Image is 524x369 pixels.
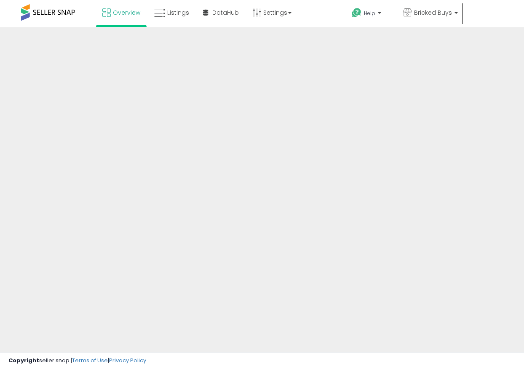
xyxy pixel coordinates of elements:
div: seller snap | | [8,357,146,365]
a: Help [345,1,396,27]
span: Bricked Buys [414,8,452,17]
span: Overview [113,8,140,17]
i: Get Help [351,8,362,18]
strong: Copyright [8,356,39,364]
span: Help [364,10,375,17]
a: Terms of Use [72,356,108,364]
span: DataHub [212,8,239,17]
span: Listings [167,8,189,17]
a: Privacy Policy [109,356,146,364]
